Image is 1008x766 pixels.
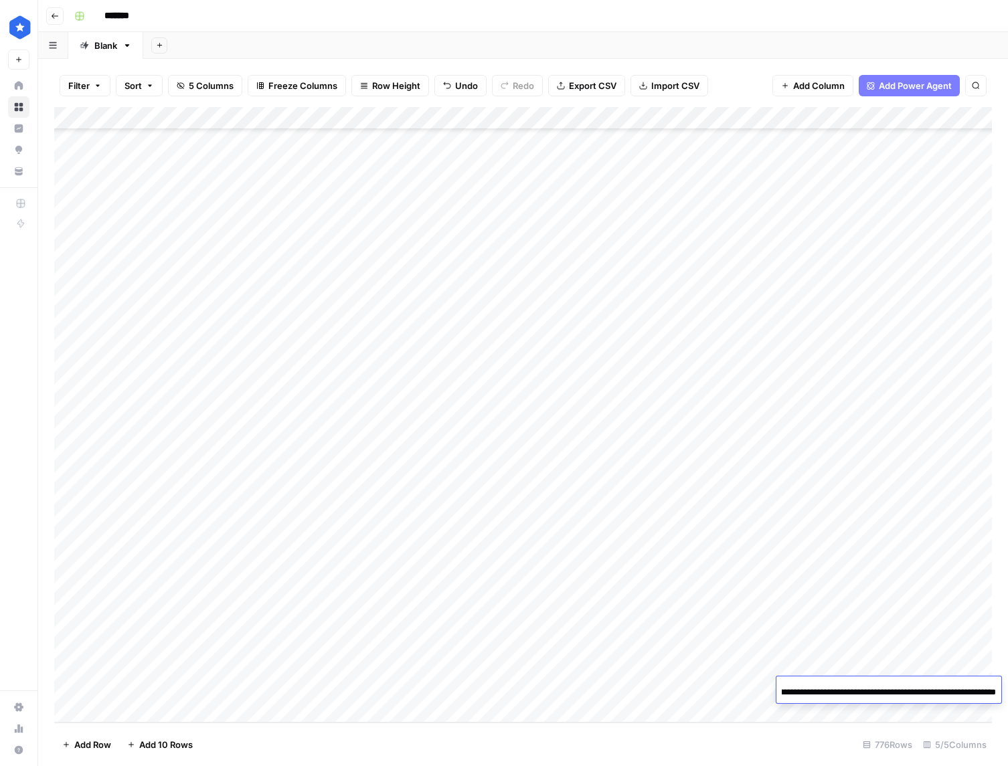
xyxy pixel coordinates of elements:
button: Add Column [772,75,853,96]
button: Redo [492,75,543,96]
button: Sort [116,75,163,96]
span: Filter [68,79,90,92]
span: Add Column [793,79,845,92]
button: Import CSV [631,75,708,96]
div: 5/5 Columns [918,734,992,755]
a: Home [8,75,29,96]
a: Blank [68,32,143,59]
a: Your Data [8,161,29,182]
span: Redo [513,79,534,92]
span: Freeze Columns [268,79,337,92]
a: Settings [8,696,29,718]
a: Browse [8,96,29,118]
a: Insights [8,118,29,139]
img: ConsumerAffairs Logo [8,15,32,39]
span: Add Row [74,738,111,751]
a: Opportunities [8,139,29,161]
button: Export CSV [548,75,625,96]
button: Undo [434,75,487,96]
button: Workspace: ConsumerAffairs [8,11,29,44]
span: Add 10 Rows [139,738,193,751]
div: Blank [94,39,117,52]
span: Undo [455,79,478,92]
span: Row Height [372,79,420,92]
button: Add Power Agent [859,75,960,96]
span: Import CSV [651,79,699,92]
a: Usage [8,718,29,739]
span: 5 Columns [189,79,234,92]
button: Add Row [54,734,119,755]
button: Filter [60,75,110,96]
span: Export CSV [569,79,616,92]
button: 5 Columns [168,75,242,96]
button: Freeze Columns [248,75,346,96]
div: 776 Rows [857,734,918,755]
button: Add 10 Rows [119,734,201,755]
span: Sort [124,79,142,92]
span: Add Power Agent [879,79,952,92]
button: Help + Support [8,739,29,761]
button: Row Height [351,75,429,96]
